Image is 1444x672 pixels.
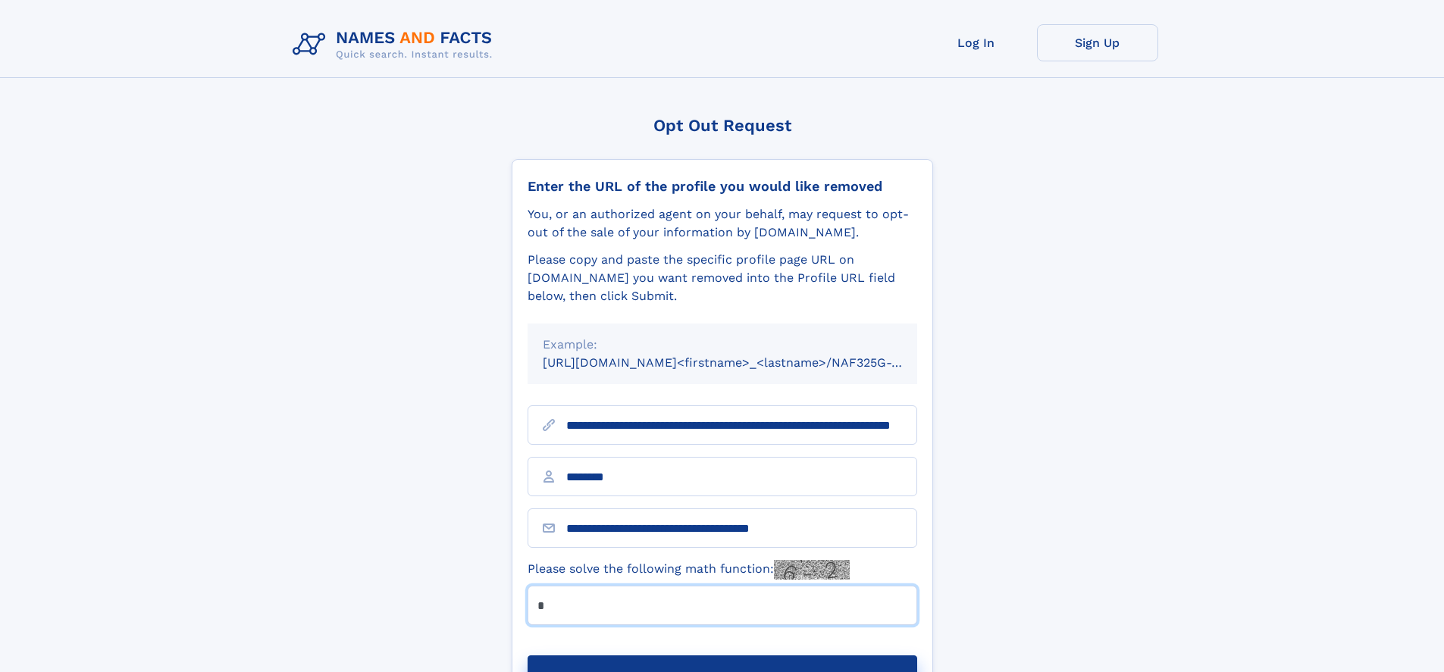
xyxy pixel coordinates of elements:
[512,116,933,135] div: Opt Out Request
[528,205,917,242] div: You, or an authorized agent on your behalf, may request to opt-out of the sale of your informatio...
[543,336,902,354] div: Example:
[528,178,917,195] div: Enter the URL of the profile you would like removed
[528,560,850,580] label: Please solve the following math function:
[287,24,505,65] img: Logo Names and Facts
[543,355,946,370] small: [URL][DOMAIN_NAME]<firstname>_<lastname>/NAF325G-xxxxxxxx
[1037,24,1158,61] a: Sign Up
[916,24,1037,61] a: Log In
[528,251,917,305] div: Please copy and paste the specific profile page URL on [DOMAIN_NAME] you want removed into the Pr...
